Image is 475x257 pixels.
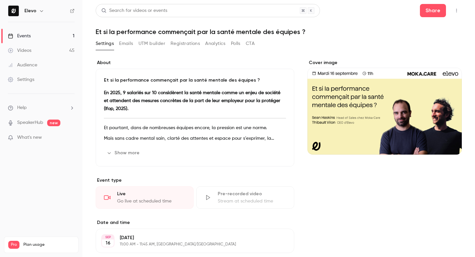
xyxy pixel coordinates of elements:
[104,134,286,142] p: Mais sans cadre mental sain, clarté des attentes et espace pour s’exprimer, la motivation s’effri...
[23,242,74,247] span: Plan usage
[96,219,294,226] label: Date and time
[8,241,19,249] span: Pro
[96,186,194,209] div: LiveGo live at scheduled time
[231,38,240,49] button: Polls
[218,191,286,197] div: Pre-recorded video
[246,38,255,49] button: CTA
[8,6,19,16] img: Elevo
[120,235,259,241] p: [DATE]
[8,76,34,83] div: Settings
[120,242,259,247] p: 11:00 AM - 11:45 AM, [GEOGRAPHIC_DATA]/[GEOGRAPHIC_DATA]
[17,104,27,111] span: Help
[119,38,133,49] button: Emails
[96,177,294,184] p: Event type
[101,7,167,14] div: Search for videos or events
[420,4,446,17] button: Share
[104,91,280,111] strong: En 2025, 9 salariés sur 10 considèrent la santé mentale comme un enjeu de société et attendent de...
[205,38,226,49] button: Analytics
[307,59,462,155] section: Cover image
[47,120,60,126] span: new
[171,38,200,49] button: Registrations
[96,59,294,66] label: About
[8,47,31,54] div: Videos
[96,28,462,36] h1: Et si la performance commençait par la santé mentale des équipes ?
[102,235,114,239] div: SEP
[196,186,294,209] div: Pre-recorded videoStream at scheduled time
[106,240,111,246] p: 16
[104,148,143,158] button: Show more
[67,135,75,141] iframe: Noticeable Trigger
[117,198,185,204] div: Go live at scheduled time
[218,198,286,204] div: Stream at scheduled time
[104,124,286,132] p: Et pourtant, dans de nombreuses équipes encore, la pression est une norme.
[104,77,286,84] p: Et si la performance commençait par la santé mentale des équipes ?
[17,134,42,141] span: What's new
[8,33,31,39] div: Events
[307,59,462,66] label: Cover image
[17,119,43,126] a: SpeakerHub
[117,191,185,197] div: Live
[8,62,37,68] div: Audience
[96,38,114,49] button: Settings
[24,8,36,14] h6: Elevo
[8,104,75,111] li: help-dropdown-opener
[139,38,165,49] button: UTM builder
